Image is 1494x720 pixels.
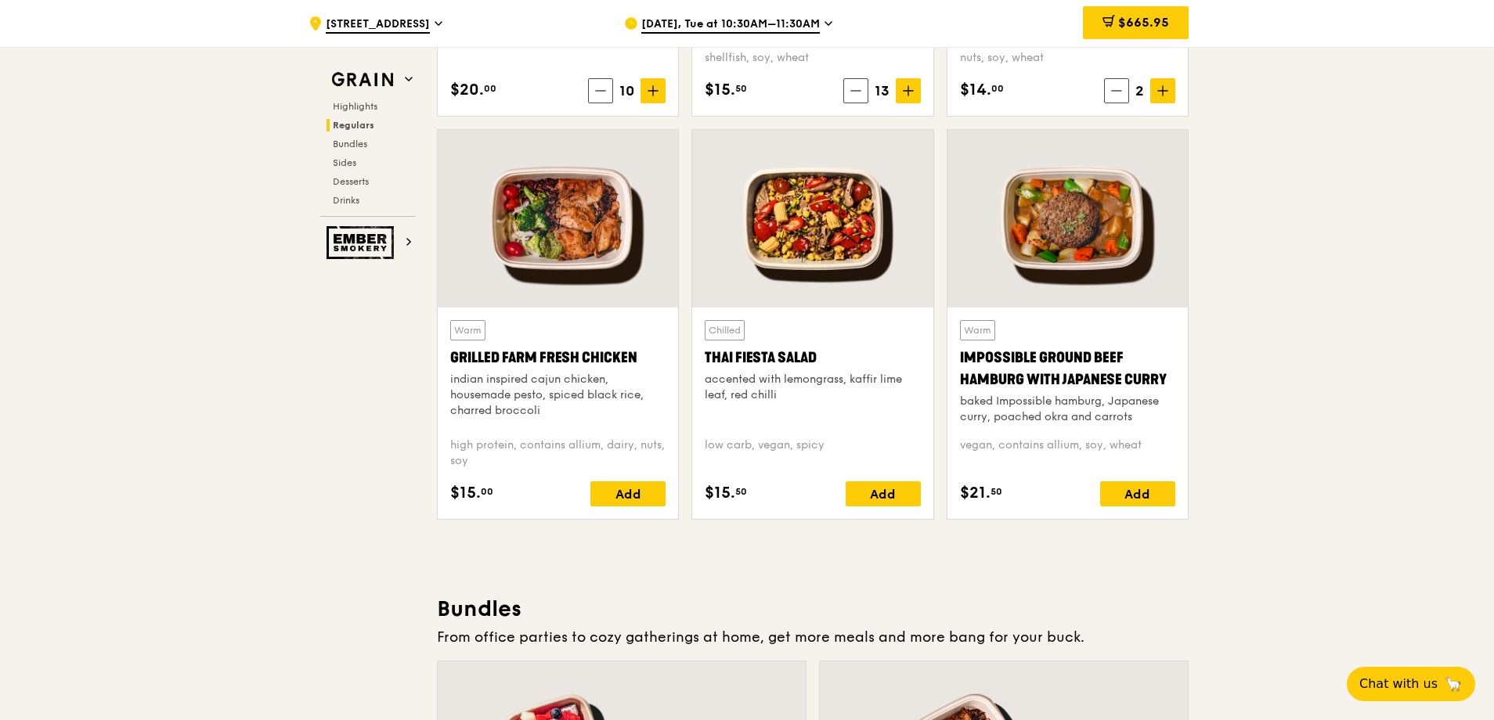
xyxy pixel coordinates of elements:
[450,320,485,340] div: Warm
[333,120,374,131] span: Regulars
[991,82,1004,95] span: 00
[705,34,920,66] div: high protein, spicy, contains allium, shellfish, soy, wheat
[333,157,356,168] span: Sides
[705,437,920,469] div: low carb, vegan, spicy
[333,139,367,149] span: Bundles
[705,481,735,505] span: $15.
[960,347,1175,391] div: Impossible Ground Beef Hamburg with Japanese Curry
[705,372,920,403] div: accented with lemongrass, kaffir lime leaf, red chilli
[333,176,369,187] span: Desserts
[437,595,1189,623] h3: Bundles
[960,78,991,102] span: $14.
[1347,667,1475,701] button: Chat with us🦙
[705,320,745,340] div: Chilled
[1444,675,1463,693] span: 🦙
[868,80,896,102] span: 13
[437,626,1189,648] div: From office parties to cozy gatherings at home, get more meals and more bang for your buck.
[641,16,820,34] span: [DATE], Tue at 10:30AM–11:30AM
[960,481,991,505] span: $21.
[590,481,666,506] div: Add
[326,16,430,34] span: [STREET_ADDRESS]
[450,78,484,102] span: $20.
[450,437,666,469] div: high protein, contains allium, dairy, nuts, soy
[333,101,377,112] span: Highlights
[1118,15,1169,30] span: $665.95
[613,80,641,102] span: 10
[450,34,666,66] div: pescatarian, contains egg, soy, wheat
[481,485,493,498] span: 00
[960,437,1175,469] div: vegan, contains allium, soy, wheat
[705,78,735,102] span: $15.
[1359,675,1438,693] span: Chat with us
[484,82,496,95] span: 00
[735,82,747,95] span: 50
[960,394,1175,425] div: baked Impossible hamburg, Japanese curry, poached okra and carrots
[991,485,1002,498] span: 50
[327,66,399,94] img: Grain web logo
[450,372,666,419] div: indian inspired cajun chicken, housemade pesto, spiced black rice, charred broccoli
[1129,80,1150,102] span: 2
[960,320,995,340] div: Warm
[846,481,921,506] div: Add
[960,34,1175,66] div: vegetarian, contains allium, barley, egg, nuts, soy, wheat
[735,485,747,498] span: 50
[705,347,920,369] div: Thai Fiesta Salad
[450,347,666,369] div: Grilled Farm Fresh Chicken
[1100,481,1175,506] div: Add
[327,226,399,259] img: Ember Smokery web logo
[333,195,359,206] span: Drinks
[450,481,481,505] span: $15.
